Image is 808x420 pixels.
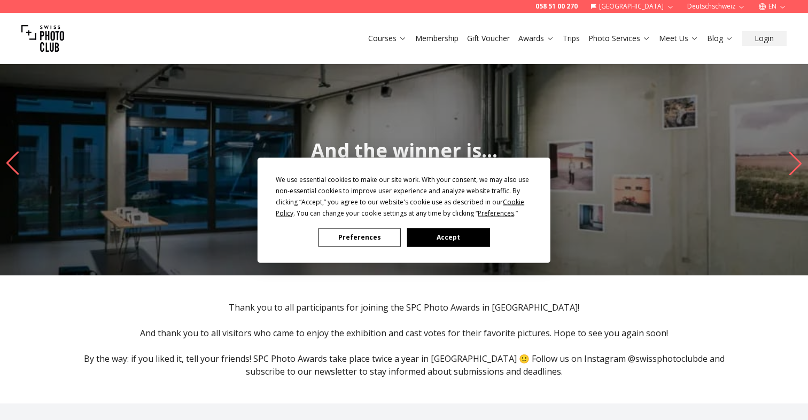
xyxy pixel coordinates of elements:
button: Accept [407,228,490,247]
button: Preferences [318,228,401,247]
span: Cookie Policy [276,197,524,217]
div: Cookie Consent Prompt [258,157,550,263]
span: Preferences [478,208,514,217]
div: We use essential cookies to make our site work. With your consent, we may also use non-essential ... [276,173,532,218]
